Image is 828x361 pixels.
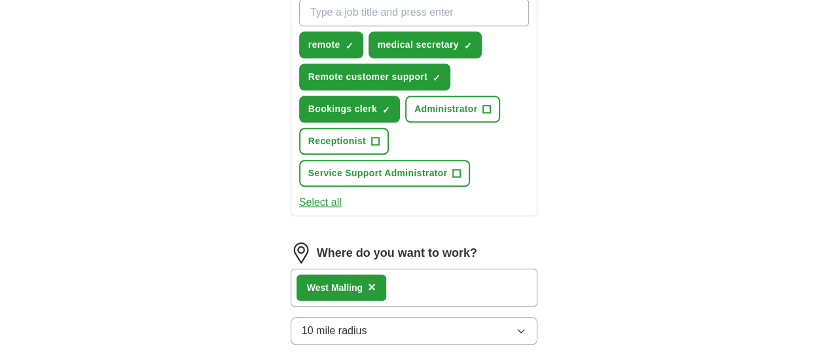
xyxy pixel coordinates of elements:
span: ✓ [464,41,472,51]
div: West Malling [307,281,363,295]
span: 10 mile radius [302,323,367,339]
label: Where do you want to work? [317,244,477,262]
button: medical secretary✓ [369,31,482,58]
button: Remote customer support✓ [299,64,450,90]
span: Remote customer support [308,70,427,84]
button: Service Support Administrator [299,160,471,187]
span: ✓ [382,105,390,115]
button: Receptionist [299,128,389,155]
span: ✓ [346,41,353,51]
button: × [368,278,376,297]
button: 10 mile radius [291,317,538,345]
span: remote [308,38,340,52]
span: ✓ [433,73,441,83]
span: Bookings clerk [308,102,377,116]
button: remote✓ [299,31,363,58]
span: × [368,280,376,294]
img: location.png [291,242,312,263]
span: Service Support Administrator [308,166,448,180]
span: Administrator [414,102,477,116]
button: Administrator [405,96,500,123]
button: Select all [299,195,342,210]
span: Receptionist [308,134,366,148]
button: Bookings clerk✓ [299,96,400,123]
span: medical secretary [378,38,459,52]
